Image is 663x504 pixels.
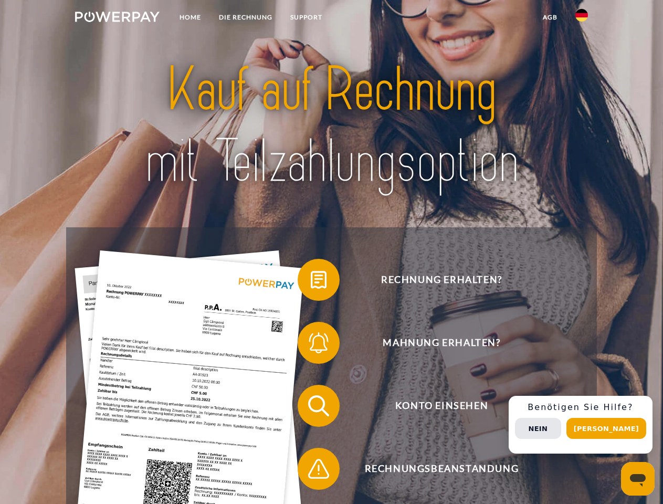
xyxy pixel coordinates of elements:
button: [PERSON_NAME] [566,418,646,439]
img: qb_bell.svg [306,330,332,356]
a: agb [534,8,566,27]
span: Rechnung erhalten? [313,259,570,301]
a: Home [171,8,210,27]
img: de [575,9,588,22]
button: Nein [515,418,561,439]
iframe: Schaltfläche zum Öffnen des Messaging-Fensters [621,462,655,496]
img: logo-powerpay-white.svg [75,12,160,22]
img: title-powerpay_de.svg [100,50,563,201]
span: Konto einsehen [313,385,570,427]
div: Schnellhilfe [509,396,653,454]
button: Mahnung erhalten? [298,322,571,364]
button: Rechnungsbeanstandung [298,448,571,490]
img: qb_bill.svg [306,267,332,293]
img: qb_search.svg [306,393,332,419]
button: Rechnung erhalten? [298,259,571,301]
a: SUPPORT [281,8,331,27]
a: DIE RECHNUNG [210,8,281,27]
h3: Benötigen Sie Hilfe? [515,402,646,413]
span: Mahnung erhalten? [313,322,570,364]
button: Konto einsehen [298,385,571,427]
span: Rechnungsbeanstandung [313,448,570,490]
img: qb_warning.svg [306,456,332,482]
